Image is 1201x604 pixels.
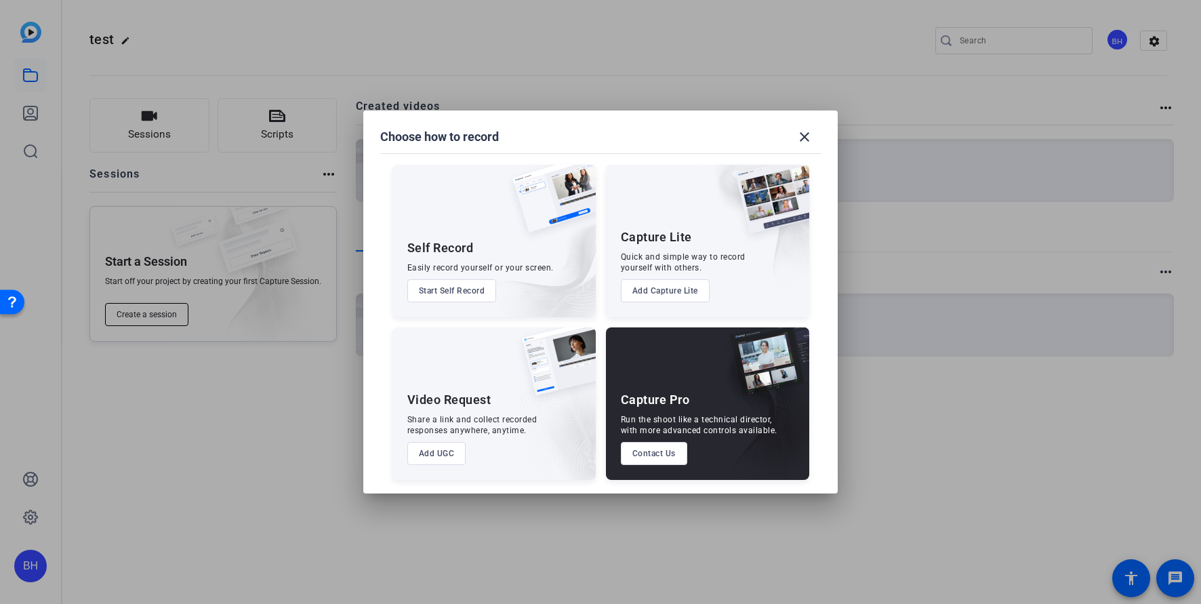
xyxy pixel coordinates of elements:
[512,327,596,409] img: ugc-content.png
[621,279,710,302] button: Add Capture Lite
[621,229,692,245] div: Capture Lite
[407,392,491,408] div: Video Request
[380,129,499,145] h1: Choose how to record
[407,279,497,302] button: Start Self Record
[478,194,596,317] img: embarkstudio-self-record.png
[621,392,690,408] div: Capture Pro
[407,240,474,256] div: Self Record
[502,165,596,246] img: self-record.png
[709,344,809,480] img: embarkstudio-capture-pro.png
[688,165,809,300] img: embarkstudio-capture-lite.png
[621,442,687,465] button: Contact Us
[796,129,813,145] mat-icon: close
[621,414,777,436] div: Run the shoot like a technical director, with more advanced controls available.
[517,369,596,480] img: embarkstudio-ugc-content.png
[407,442,466,465] button: Add UGC
[720,327,809,410] img: capture-pro.png
[725,165,809,247] img: capture-lite.png
[407,414,537,436] div: Share a link and collect recorded responses anywhere, anytime.
[407,262,554,273] div: Easily record yourself or your screen.
[621,251,746,273] div: Quick and simple way to record yourself with others.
